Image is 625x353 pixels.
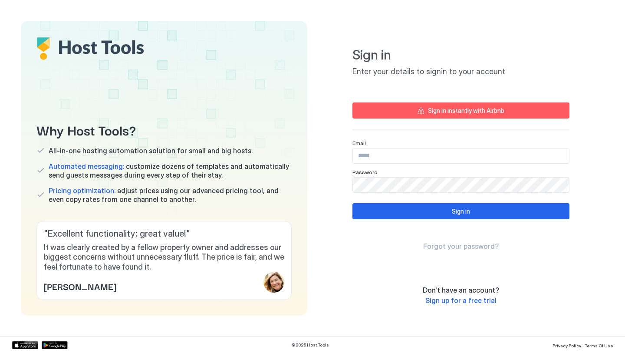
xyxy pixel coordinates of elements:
[585,343,613,348] span: Terms Of Use
[49,186,292,204] span: adjust prices using our advanced pricing tool, and even copy rates from one channel to another.
[423,242,499,251] a: Forgot your password?
[352,102,569,119] button: Sign in instantly with Airbnb
[553,340,581,350] a: Privacy Policy
[49,186,115,195] span: Pricing optimization:
[352,67,569,77] span: Enter your details to signin to your account
[553,343,581,348] span: Privacy Policy
[49,146,253,155] span: All-in-one hosting automation solution for small and big hosts.
[44,228,284,239] span: " Excellent functionality; great value! "
[12,341,38,349] a: App Store
[585,340,613,350] a: Terms Of Use
[452,207,470,216] div: Sign in
[423,286,499,294] span: Don't have an account?
[42,341,68,349] a: Google Play Store
[291,342,329,348] span: © 2025 Host Tools
[352,140,366,146] span: Email
[263,272,284,293] div: profile
[353,148,569,163] input: Input Field
[425,296,497,305] a: Sign up for a free trial
[352,47,569,63] span: Sign in
[353,178,569,192] input: Input Field
[44,243,284,272] span: It was clearly created by a fellow property owner and addresses our biggest concerns without unne...
[423,242,499,251] span: Forgot your password?
[352,203,569,219] button: Sign in
[352,169,378,175] span: Password
[44,280,116,293] span: [PERSON_NAME]
[36,120,292,139] span: Why Host Tools?
[49,162,124,171] span: Automated messaging:
[428,106,504,115] div: Sign in instantly with Airbnb
[49,162,292,179] span: customize dozens of templates and automatically send guests messages during every step of their s...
